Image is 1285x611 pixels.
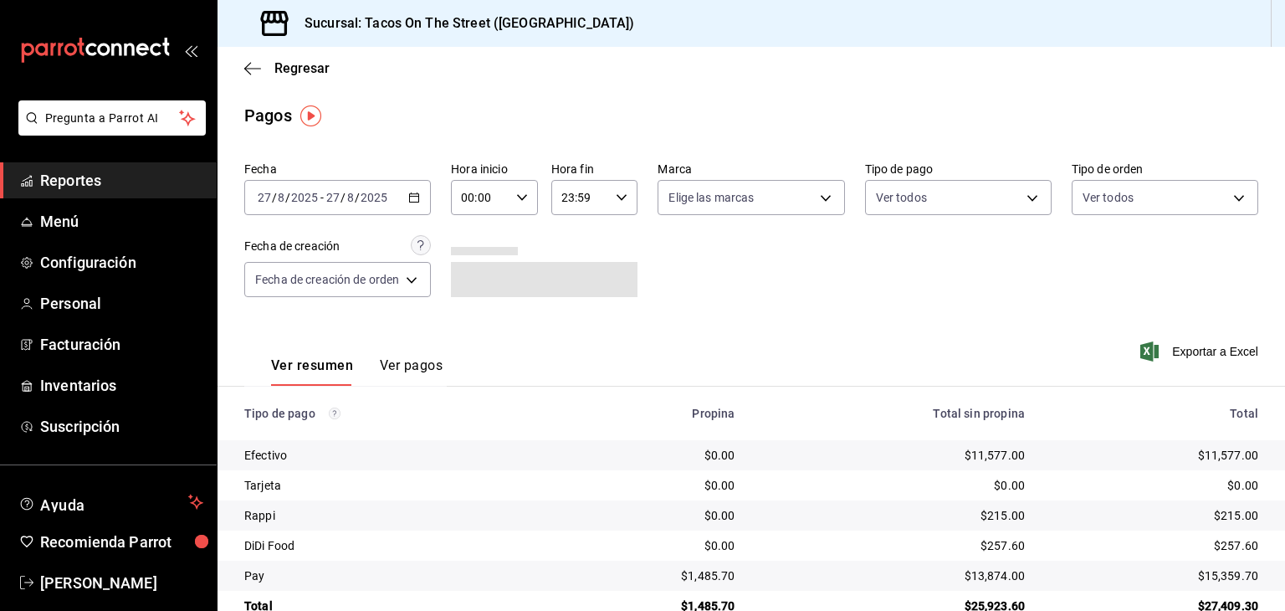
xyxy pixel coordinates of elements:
[40,531,203,553] span: Recomienda Parrot
[40,572,203,594] span: [PERSON_NAME]
[565,507,735,524] div: $0.00
[40,169,203,192] span: Reportes
[346,191,355,204] input: --
[272,191,277,204] span: /
[244,238,340,255] div: Fecha de creación
[40,492,182,512] span: Ayuda
[876,189,927,206] span: Ver todos
[290,191,319,204] input: ----
[244,507,538,524] div: Rappi
[329,408,340,419] svg: Los pagos realizados con Pay y otras terminales son montos brutos.
[1052,537,1258,554] div: $257.60
[277,191,285,204] input: --
[40,333,203,356] span: Facturación
[865,163,1052,175] label: Tipo de pago
[285,191,290,204] span: /
[565,537,735,554] div: $0.00
[1052,567,1258,584] div: $15,359.70
[1052,407,1258,420] div: Total
[244,163,431,175] label: Fecha
[551,163,638,175] label: Hora fin
[565,567,735,584] div: $1,485.70
[325,191,340,204] input: --
[271,357,353,386] button: Ver resumen
[451,163,538,175] label: Hora inicio
[668,189,754,206] span: Elige las marcas
[1083,189,1134,206] span: Ver todos
[291,13,634,33] h3: Sucursal: Tacos On The Street ([GEOGRAPHIC_DATA])
[761,477,1025,494] div: $0.00
[360,191,388,204] input: ----
[565,447,735,464] div: $0.00
[761,507,1025,524] div: $215.00
[244,447,538,464] div: Efectivo
[761,537,1025,554] div: $257.60
[380,357,443,386] button: Ver pagos
[184,44,197,57] button: open_drawer_menu
[244,537,538,554] div: DiDi Food
[244,60,330,76] button: Regresar
[40,210,203,233] span: Menú
[761,407,1025,420] div: Total sin propina
[355,191,360,204] span: /
[1052,477,1258,494] div: $0.00
[40,251,203,274] span: Configuración
[244,477,538,494] div: Tarjeta
[244,567,538,584] div: Pay
[320,191,324,204] span: -
[40,415,203,438] span: Suscripción
[761,447,1025,464] div: $11,577.00
[761,567,1025,584] div: $13,874.00
[40,292,203,315] span: Personal
[274,60,330,76] span: Regresar
[257,191,272,204] input: --
[565,477,735,494] div: $0.00
[244,407,538,420] div: Tipo de pago
[1144,341,1258,362] button: Exportar a Excel
[340,191,346,204] span: /
[1052,447,1258,464] div: $11,577.00
[271,357,443,386] div: navigation tabs
[658,163,844,175] label: Marca
[40,374,203,397] span: Inventarios
[12,121,206,139] a: Pregunta a Parrot AI
[255,271,399,288] span: Fecha de creación de orden
[1052,507,1258,524] div: $215.00
[565,407,735,420] div: Propina
[45,110,180,127] span: Pregunta a Parrot AI
[244,103,292,128] div: Pagos
[1072,163,1258,175] label: Tipo de orden
[300,105,321,126] img: Tooltip marker
[18,100,206,136] button: Pregunta a Parrot AI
